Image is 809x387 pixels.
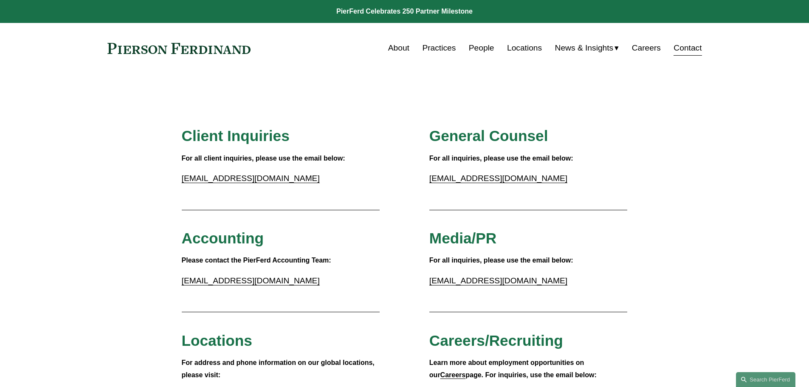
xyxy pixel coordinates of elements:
a: [EMAIL_ADDRESS][DOMAIN_NAME] [182,276,320,285]
span: News & Insights [555,41,614,56]
strong: For address and phone information on our global locations, please visit: [182,359,377,379]
span: General Counsel [429,127,548,144]
span: Media/PR [429,230,496,246]
a: Careers [440,371,466,379]
span: Client Inquiries [182,127,290,144]
span: Accounting [182,230,264,246]
a: folder dropdown [555,40,619,56]
a: About [388,40,409,56]
a: Contact [674,40,702,56]
a: Careers [632,40,661,56]
span: Locations [182,332,252,349]
strong: For all inquiries, please use the email below: [429,155,573,162]
strong: Please contact the PierFerd Accounting Team: [182,257,331,264]
a: [EMAIL_ADDRESS][DOMAIN_NAME] [429,276,567,285]
a: Locations [507,40,542,56]
strong: For all client inquiries, please use the email below: [182,155,345,162]
span: Careers/Recruiting [429,332,563,349]
a: Search this site [736,372,795,387]
strong: Learn more about employment opportunities on our [429,359,586,379]
a: [EMAIL_ADDRESS][DOMAIN_NAME] [182,174,320,183]
a: People [469,40,494,56]
strong: page. For inquiries, use the email below: [465,371,597,379]
a: Practices [422,40,456,56]
strong: For all inquiries, please use the email below: [429,257,573,264]
a: [EMAIL_ADDRESS][DOMAIN_NAME] [429,174,567,183]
